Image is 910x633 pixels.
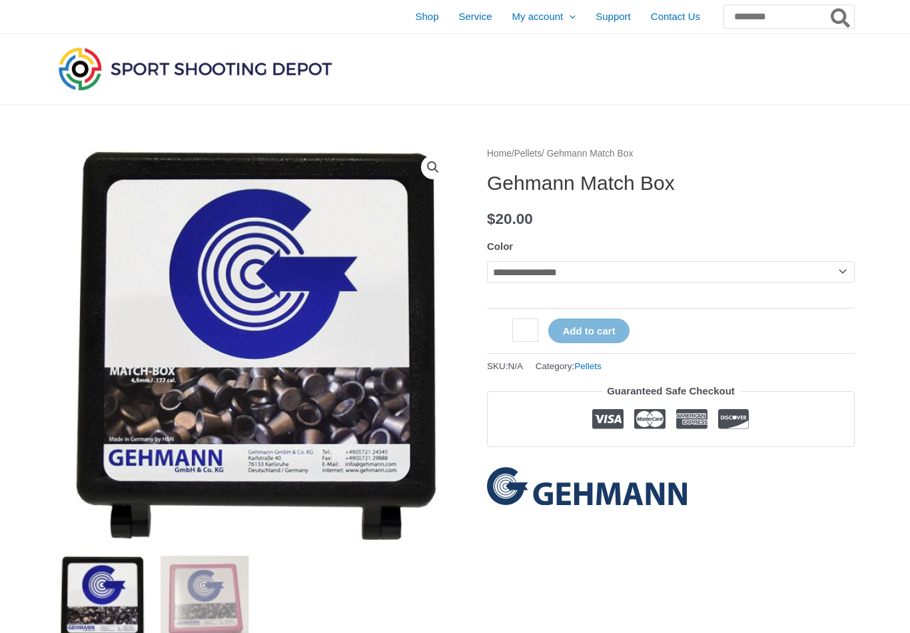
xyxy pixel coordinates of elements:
img: Gehmann Match Box [55,145,455,545]
a: View full-screen image gallery [421,155,445,179]
a: Home [487,149,512,159]
span: SKU: [487,358,523,374]
legend: Guaranteed Safe Checkout [602,382,740,400]
button: Add to cart [548,318,629,343]
a: Gehmann [487,467,687,505]
h1: Gehmann Match Box [487,171,855,195]
span: Category: [536,358,602,374]
a: Pellets [514,149,542,159]
span: N/A [508,361,524,371]
bdi: 20.00 [487,211,533,227]
span: $ [487,211,496,227]
img: Sport Shooting Depot [55,44,335,93]
input: Product quantity [512,318,538,342]
a: Pellets [574,361,602,371]
button: Search [828,5,854,28]
label: Color [487,241,513,252]
nav: Breadcrumb [487,145,855,163]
